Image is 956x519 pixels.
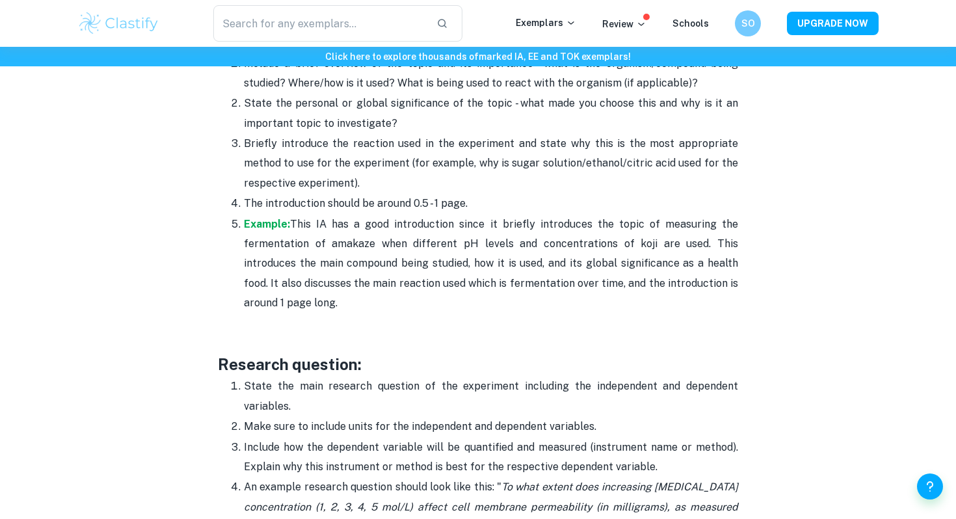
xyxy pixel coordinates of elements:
p: Make sure to include units for the independent and dependent variables. [244,417,738,436]
input: Search for any exemplars... [213,5,426,42]
h6: SO [741,16,756,31]
button: SO [735,10,761,36]
p: Include how the dependent variable will be quantified and measured (instrument name or method). E... [244,438,738,477]
p: This IA has a good introduction since it briefly introduces the topic of measuring the fermentati... [244,215,738,313]
p: Briefly introduce the reaction used in the experiment and state why this is the most appropriate ... [244,134,738,193]
p: Exemplars [516,16,576,30]
button: Help and Feedback [917,473,943,499]
p: State the main research question of the experiment including the independent and dependent variab... [244,377,738,416]
p: Include a brief overview of the topic and its importance - what is the organism/compound being st... [244,54,738,94]
a: Example: [244,218,290,230]
p: Review [602,17,646,31]
h3: Research question: [218,353,738,376]
img: Clastify logo [77,10,160,36]
button: UPGRADE NOW [787,12,879,35]
p: The introduction should be around 0.5 - 1 page. [244,194,738,213]
a: Schools [672,18,709,29]
p: State the personal or global significance of the topic - what made you choose this and why is it ... [244,94,738,133]
h6: Click here to explore thousands of marked IA, EE and TOK exemplars ! [3,49,953,64]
